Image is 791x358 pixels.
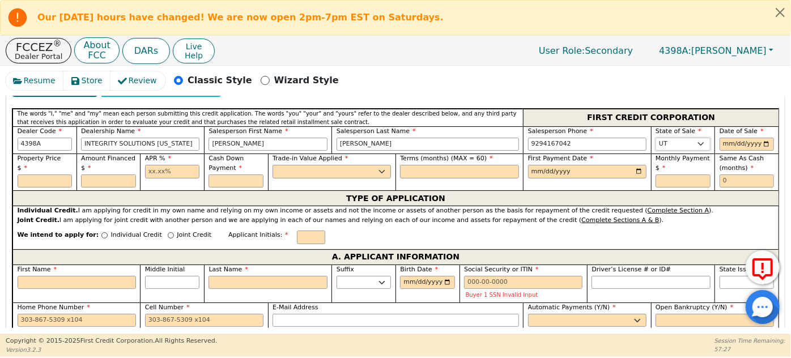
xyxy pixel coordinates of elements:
[145,304,190,311] span: Cell Number
[18,155,61,172] span: Property Price $
[81,127,141,135] span: Dealership Name
[332,250,460,265] span: A. APPLICANT INFORMATION
[209,155,244,172] span: Cash Down Payment
[145,155,171,162] span: APR %
[647,42,785,59] button: 4398A:[PERSON_NAME]
[715,336,785,345] p: Session Time Remaining:
[273,155,348,162] span: Trade-in Value Applied
[18,206,775,216] div: I am applying for credit in my own name and relying on my own income or assets and not the income...
[228,231,288,238] span: Applicant Initials:
[400,155,487,162] span: Terms (months) (MAX = 60)
[466,292,581,298] p: Buyer 1 SSN Invalid Input
[6,336,217,346] p: Copyright © 2015- 2025 First Credit Corporation.
[720,127,764,135] span: Date of Sale
[6,71,64,90] button: Resume
[528,40,644,62] a: User Role:Secondary
[592,266,671,273] span: Driver’s License # or ID#
[15,41,62,53] p: FCCEZ
[274,74,339,87] p: Wizard Style
[18,231,99,249] span: We intend to apply for:
[111,231,162,240] p: Individual Credit
[528,155,593,162] span: First Payment Date
[659,45,691,56] span: 4398A:
[12,109,523,126] div: The words "I," "me" and "my" mean each person submitting this credit application. The words "you"...
[37,12,444,23] b: Our [DATE] hours have changed! We are now open 2pm-7pm EST on Saturdays.
[656,127,701,135] span: State of Sale
[656,155,710,172] span: Monthly Payment $
[715,345,785,353] p: 57:27
[185,51,203,60] span: Help
[173,39,215,63] button: LiveHelp
[720,155,764,172] span: Same As Cash (months)
[720,266,758,273] span: State Issued
[122,38,170,64] button: DARs
[15,53,62,60] p: Dealer Portal
[209,127,288,135] span: Salesperson First Name
[400,266,438,273] span: Birth Date
[18,216,59,224] strong: Joint Credit.
[209,266,248,273] span: Last Name
[720,138,775,151] input: YYYY-MM-DD
[129,75,157,87] span: Review
[18,304,90,311] span: Home Phone Number
[24,75,56,87] span: Resume
[581,216,659,224] u: Complete Sections A & B
[528,40,644,62] p: Secondary
[539,45,585,56] span: User Role :
[528,304,616,311] span: Automatic Payments (Y/N)
[6,38,71,63] button: FCCEZ®Dealer Portal
[659,45,767,56] span: [PERSON_NAME]
[464,266,538,273] span: Social Security or ITIN
[110,71,165,90] button: Review
[656,304,733,311] span: Open Bankruptcy (Y/N)
[18,127,62,135] span: Dealer Code
[648,207,709,214] u: Complete Section A
[53,39,62,49] sup: ®
[18,266,57,273] span: First Name
[188,74,252,87] p: Classic Style
[177,231,211,240] p: Joint Credit
[720,174,775,188] input: 0
[6,346,217,354] p: Version 3.2.3
[63,71,111,90] button: Store
[273,304,318,311] span: E-Mail Address
[400,276,455,289] input: YYYY-MM-DD
[528,165,647,178] input: YYYY-MM-DD
[18,216,775,225] div: I am applying for joint credit with another person and we are applying in each of our names and r...
[528,127,593,135] span: Salesperson Phone
[346,191,445,206] span: TYPE OF APPLICATION
[464,276,582,289] input: 000-00-0000
[18,207,78,214] strong: Individual Credit.
[185,42,203,51] span: Live
[770,1,790,24] button: Close alert
[746,250,780,284] button: Report Error to FCC
[587,110,715,125] span: FIRST CREDIT CORPORATION
[145,314,263,327] input: 303-867-5309 x104
[145,266,185,273] span: Middle Initial
[18,314,136,327] input: 303-867-5309 x104
[83,51,110,60] p: FCC
[81,155,135,172] span: Amount Financed $
[528,138,647,151] input: 303-867-5309 x104
[82,75,103,87] span: Store
[74,37,119,64] button: AboutFCC
[337,127,416,135] span: Salesperson Last Name
[145,165,200,178] input: xx.xx%
[155,337,217,344] span: All Rights Reserved.
[83,41,110,50] p: About
[337,266,354,273] span: Suffix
